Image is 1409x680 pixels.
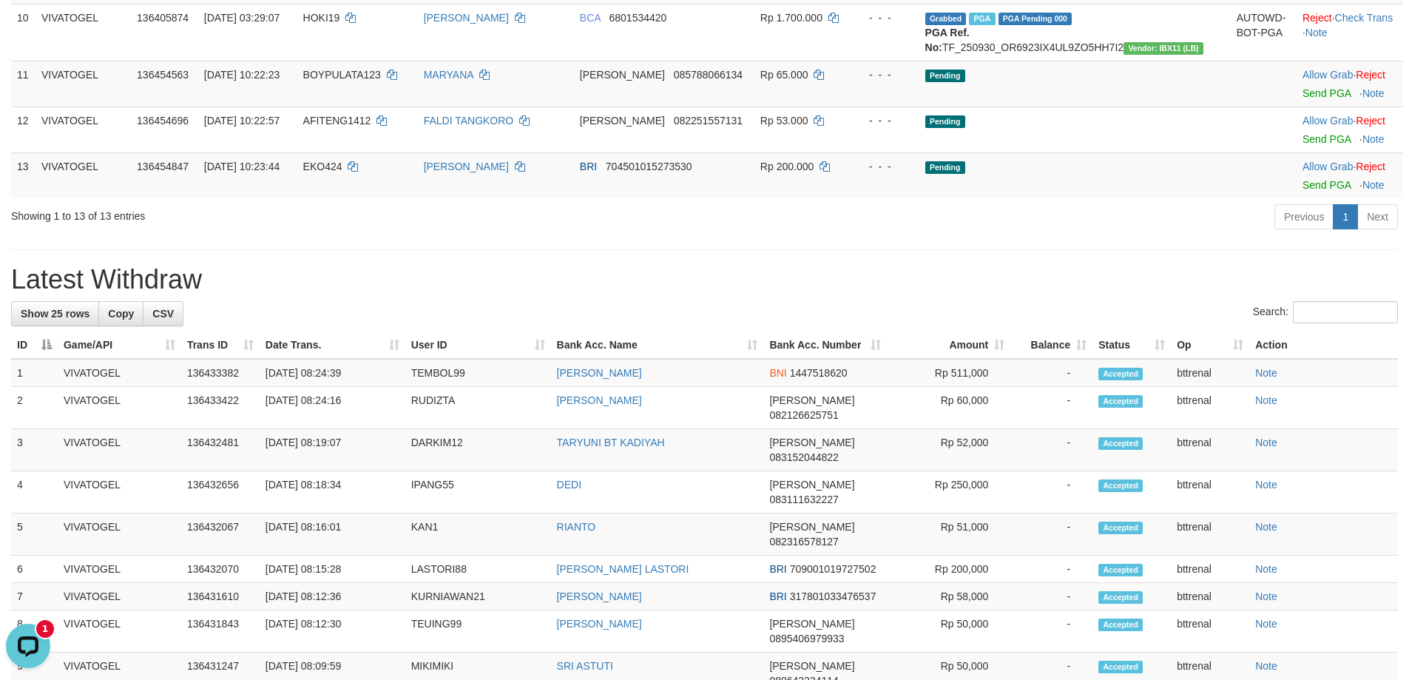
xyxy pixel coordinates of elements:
span: BRI [769,563,786,575]
a: DEDI [557,479,581,491]
td: 136432656 [181,471,260,514]
th: ID: activate to sort column descending [11,331,58,359]
span: Accepted [1098,437,1143,450]
a: 1 [1333,204,1358,229]
span: · [1302,115,1356,127]
span: [PERSON_NAME] [769,521,854,533]
td: bttrenal [1171,556,1249,583]
span: 136454847 [137,161,189,172]
td: bttrenal [1171,429,1249,471]
td: [DATE] 08:24:16 [260,387,405,429]
span: Copy 6801534420 to clipboard [609,12,667,24]
span: Copy 704501015273530 to clipboard [606,161,692,172]
span: Rp 65.000 [760,69,808,81]
th: Op: activate to sort column ascending [1171,331,1249,359]
a: [PERSON_NAME] [424,161,509,172]
span: Copy 085788066134 to clipboard [674,69,743,81]
span: [DATE] 10:22:23 [204,69,280,81]
span: Accepted [1098,661,1143,673]
td: bttrenal [1171,514,1249,556]
td: · · [1297,4,1403,61]
td: 12 [11,107,36,152]
a: Note [1255,660,1277,672]
span: 136405874 [137,12,189,24]
h1: Latest Withdraw [11,265,1398,294]
td: 4 [11,471,58,514]
span: Rp 53.000 [760,115,808,127]
td: 8 [11,610,58,653]
a: [PERSON_NAME] [424,12,509,24]
th: Trans ID: activate to sort column ascending [181,331,260,359]
th: Status: activate to sort column ascending [1092,331,1171,359]
div: - - - [854,10,913,25]
td: - [1010,387,1092,429]
td: VIVATOGEL [58,429,181,471]
td: VIVATOGEL [58,514,181,556]
td: VIVATOGEL [36,4,131,61]
a: SRI ASTUTI [557,660,613,672]
td: - [1010,610,1092,653]
td: TEMBOL99 [405,359,551,387]
th: Bank Acc. Name: activate to sort column ascending [551,331,764,359]
span: BRI [580,161,597,172]
button: Open LiveChat chat widget [6,6,50,50]
td: VIVATOGEL [58,610,181,653]
span: HOKI19 [303,12,340,24]
th: Bank Acc. Number: activate to sort column ascending [763,331,887,359]
input: Search: [1293,301,1398,323]
td: 5 [11,514,58,556]
span: Pending [925,70,965,82]
td: Rp 250,000 [887,471,1010,514]
span: 136454696 [137,115,189,127]
td: VIVATOGEL [58,471,181,514]
th: Balance: activate to sort column ascending [1010,331,1092,359]
div: - - - [854,113,913,128]
td: 136433422 [181,387,260,429]
td: [DATE] 08:19:07 [260,429,405,471]
a: RIANTO [557,521,596,533]
span: BRI [769,590,786,602]
a: TARYUNI BT KADIYAH [557,437,665,448]
a: Note [1255,563,1277,575]
td: VIVATOGEL [58,583,181,610]
span: [DATE] 10:23:44 [204,161,280,172]
span: [PERSON_NAME] [769,660,854,672]
span: Copy 317801033476537 to clipboard [790,590,876,602]
td: TF_250930_OR6923IX4UL9ZO5HH7I2 [919,4,1231,61]
span: Accepted [1098,479,1143,492]
td: - [1010,471,1092,514]
span: Copy 709001019727502 to clipboard [790,563,876,575]
td: - [1010,359,1092,387]
span: Rp 1.700.000 [760,12,822,24]
span: Accepted [1098,395,1143,408]
span: Copy 083111632227 to clipboard [769,494,838,505]
span: Accepted [1098,522,1143,534]
td: - [1010,514,1092,556]
td: Rp 51,000 [887,514,1010,556]
a: Allow Grab [1302,115,1353,127]
td: [DATE] 08:24:39 [260,359,405,387]
span: Vendor URL: https://dashboard.q2checkout.com/secure [1124,42,1203,55]
span: [PERSON_NAME] [769,479,854,491]
a: [PERSON_NAME] LASTORI [557,563,689,575]
a: [PERSON_NAME] [557,367,642,379]
td: KAN1 [405,514,551,556]
td: - [1010,583,1092,610]
a: Previous [1274,204,1334,229]
td: Rp 511,000 [887,359,1010,387]
td: VIVATOGEL [36,152,131,198]
a: Note [1362,133,1385,145]
td: Rp 60,000 [887,387,1010,429]
td: Rp 200,000 [887,556,1010,583]
td: bttrenal [1171,359,1249,387]
td: VIVATOGEL [58,359,181,387]
a: [PERSON_NAME] [557,590,642,602]
a: Note [1255,479,1277,491]
td: - [1010,429,1092,471]
a: [PERSON_NAME] [557,394,642,406]
a: Note [1255,394,1277,406]
td: bttrenal [1171,387,1249,429]
a: Note [1255,437,1277,448]
td: IPANG55 [405,471,551,514]
span: Accepted [1098,368,1143,380]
